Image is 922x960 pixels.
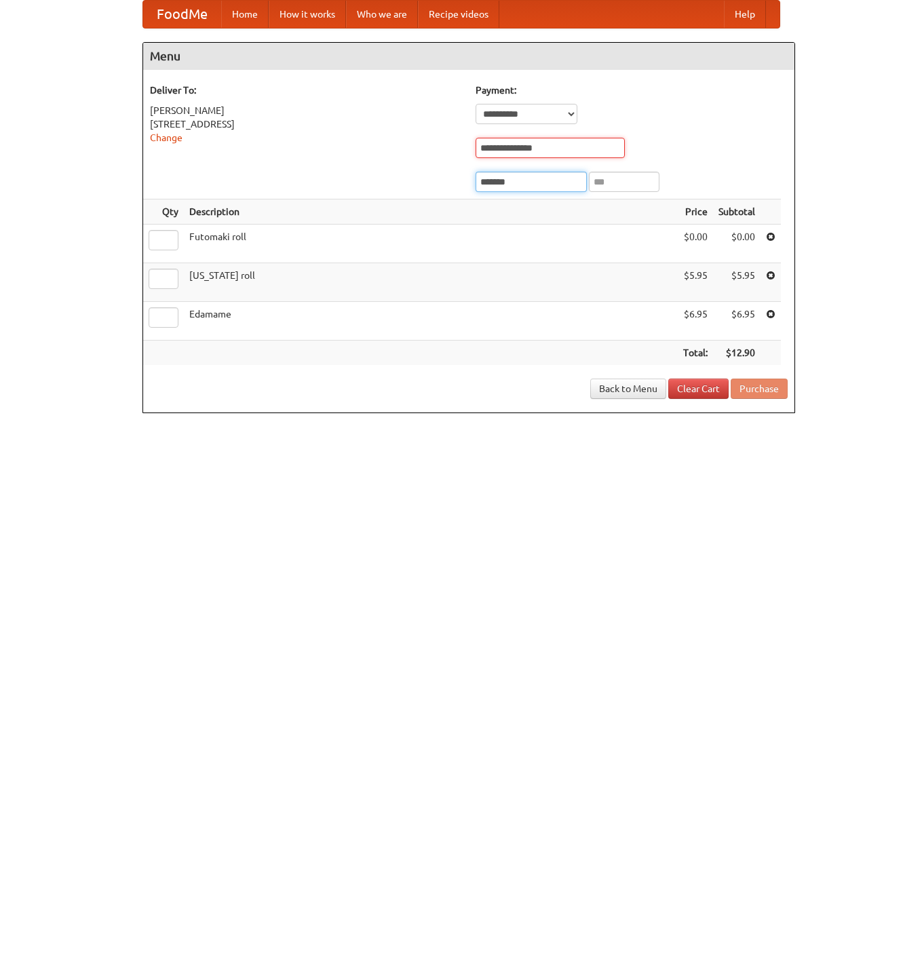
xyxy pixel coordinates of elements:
[184,302,678,341] td: Edamame
[143,43,794,70] h4: Menu
[184,263,678,302] td: [US_STATE] roll
[678,341,713,366] th: Total:
[724,1,766,28] a: Help
[678,263,713,302] td: $5.95
[713,199,761,225] th: Subtotal
[678,302,713,341] td: $6.95
[150,117,462,131] div: [STREET_ADDRESS]
[476,83,788,97] h5: Payment:
[668,379,729,399] a: Clear Cart
[678,225,713,263] td: $0.00
[150,132,183,143] a: Change
[143,1,221,28] a: FoodMe
[221,1,269,28] a: Home
[731,379,788,399] button: Purchase
[418,1,499,28] a: Recipe videos
[150,83,462,97] h5: Deliver To:
[184,199,678,225] th: Description
[713,263,761,302] td: $5.95
[713,341,761,366] th: $12.90
[590,379,666,399] a: Back to Menu
[184,225,678,263] td: Futomaki roll
[143,199,184,225] th: Qty
[678,199,713,225] th: Price
[346,1,418,28] a: Who we are
[269,1,346,28] a: How it works
[713,302,761,341] td: $6.95
[150,104,462,117] div: [PERSON_NAME]
[713,225,761,263] td: $0.00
